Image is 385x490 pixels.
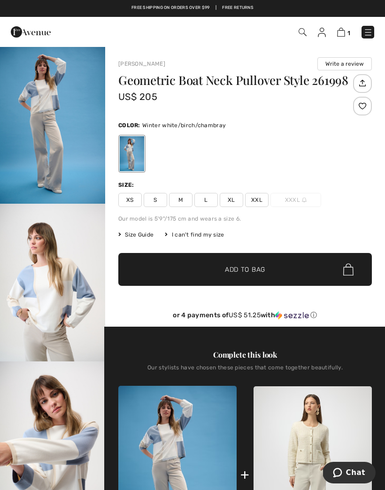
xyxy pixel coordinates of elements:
div: I can't find my size [165,230,224,239]
div: + [240,464,249,485]
a: 1 [337,26,350,38]
span: | [216,5,216,11]
span: XS [118,193,142,207]
div: Complete this look [118,349,372,360]
div: Size: [118,181,136,189]
div: or 4 payments of with [118,311,372,320]
img: 1ère Avenue [11,23,51,41]
img: Menu [363,28,373,37]
span: XL [220,193,243,207]
iframe: Opens a widget where you can chat to one of our agents [323,462,376,485]
img: Bag.svg [343,263,354,276]
a: Free Returns [222,5,254,11]
span: Size Guide [118,230,154,239]
button: Add to Bag [118,253,372,286]
div: Winter white/birch/chambray [120,136,144,171]
img: ring-m.svg [302,198,307,202]
button: Write a review [317,57,372,70]
a: 1ère Avenue [11,27,51,36]
span: Color: [118,122,140,129]
span: XXXL [270,193,321,207]
span: Add to Bag [225,265,265,275]
div: Our stylists have chosen these pieces that come together beautifully. [118,364,372,378]
img: My Info [318,28,326,37]
img: Shopping Bag [337,28,345,37]
h1: Geometric Boat Neck Pullover Style 261998 [118,74,351,86]
span: 1 [347,30,350,37]
img: Sezzle [275,311,309,320]
div: Our model is 5'9"/175 cm and wears a size 6. [118,214,372,223]
span: XXL [245,193,269,207]
img: Search [299,28,307,36]
span: L [194,193,218,207]
span: US$ 205 [118,91,157,102]
a: [PERSON_NAME] [118,61,165,67]
span: M [169,193,192,207]
span: US$ 51.25 [229,311,261,319]
span: S [144,193,167,207]
div: or 4 payments ofUS$ 51.25withSezzle Click to learn more about Sezzle [118,311,372,323]
img: Share [354,75,370,91]
a: Free shipping on orders over $99 [131,5,210,11]
span: Winter white/birch/chambray [142,122,226,129]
